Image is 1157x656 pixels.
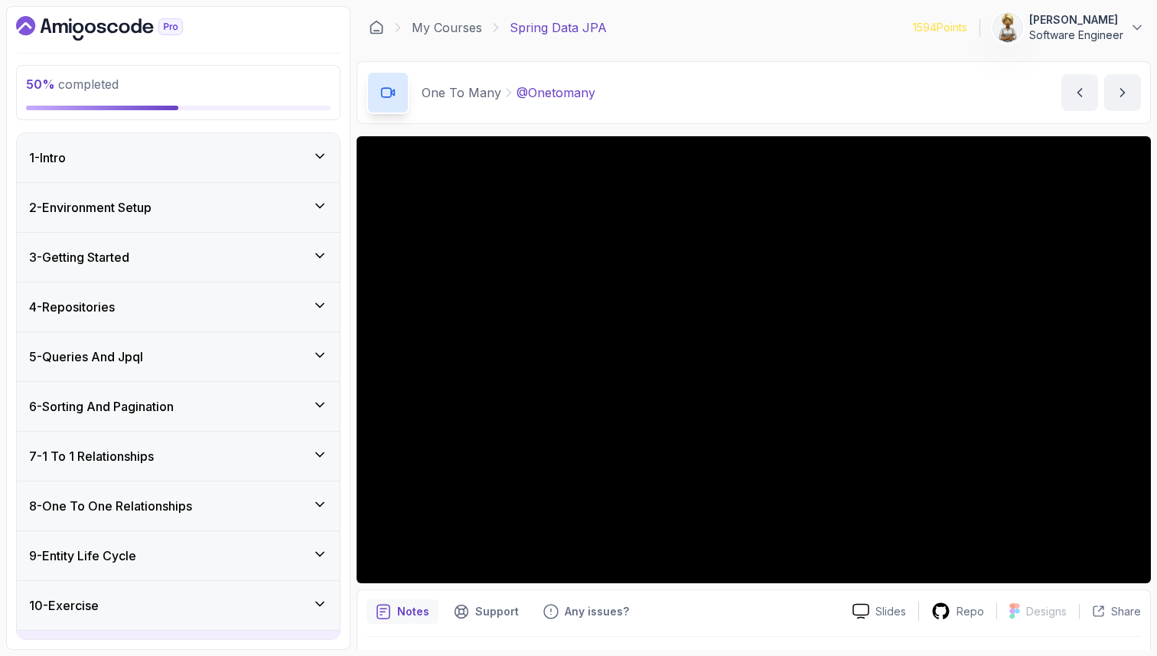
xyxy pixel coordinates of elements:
[412,18,482,37] a: My Courses
[17,183,340,232] button: 2-Environment Setup
[1029,12,1123,28] p: [PERSON_NAME]
[16,16,218,41] a: Dashboard
[29,298,115,316] h3: 4 - Repositories
[992,12,1145,43] button: user profile image[PERSON_NAME]Software Engineer
[17,332,340,381] button: 5-Queries And Jpql
[422,83,501,102] p: One To Many
[1111,604,1141,619] p: Share
[17,581,340,630] button: 10-Exercise
[26,77,119,92] span: completed
[29,348,143,366] h3: 5 - Queries And Jpql
[29,596,99,615] h3: 10 - Exercise
[510,18,607,37] p: Spring Data JPA
[29,248,129,266] h3: 3 - Getting Started
[29,497,192,515] h3: 8 - One To One Relationships
[29,397,174,416] h3: 6 - Sorting And Pagination
[17,282,340,331] button: 4-Repositories
[29,198,152,217] h3: 2 - Environment Setup
[17,382,340,431] button: 6-Sorting And Pagination
[17,531,340,580] button: 9-Entity Life Cycle
[369,20,384,35] a: Dashboard
[517,83,595,102] p: @Onetomany
[1029,28,1123,43] p: Software Engineer
[875,604,906,619] p: Slides
[17,233,340,282] button: 3-Getting Started
[1104,74,1141,111] button: next content
[17,481,340,530] button: 8-One To One Relationships
[17,133,340,182] button: 1-Intro
[29,447,154,465] h3: 7 - 1 To 1 Relationships
[357,136,1151,583] iframe: 1 - @OneToMany
[397,604,429,619] p: Notes
[1026,604,1067,619] p: Designs
[29,547,136,565] h3: 9 - Entity Life Cycle
[919,602,996,621] a: Repo
[534,599,638,624] button: Feedback button
[913,20,967,35] p: 1594 Points
[475,604,519,619] p: Support
[1061,74,1098,111] button: previous content
[445,599,528,624] button: Support button
[993,13,1022,42] img: user profile image
[1079,604,1141,619] button: Share
[367,599,438,624] button: notes button
[565,604,629,619] p: Any issues?
[26,77,55,92] span: 50 %
[840,603,918,619] a: Slides
[17,432,340,481] button: 7-1 To 1 Relationships
[29,148,66,167] h3: 1 - Intro
[957,604,984,619] p: Repo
